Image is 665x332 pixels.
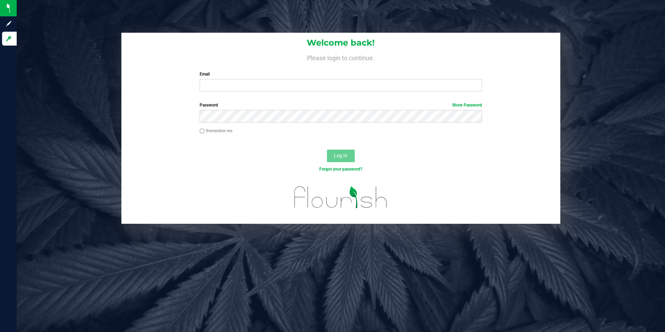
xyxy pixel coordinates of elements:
[334,153,347,158] span: Log In
[121,53,561,61] h4: Please login to continue.
[121,38,561,47] h1: Welcome back!
[319,167,362,172] a: Forgot your password?
[5,35,12,42] inline-svg: Log in
[5,20,12,27] inline-svg: Sign up
[327,150,355,162] button: Log In
[200,103,218,108] span: Password
[200,129,205,134] input: Remember me
[286,180,396,215] img: flourish_logo.svg
[452,103,482,108] a: Show Password
[200,128,232,134] label: Remember me
[200,71,482,77] label: Email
